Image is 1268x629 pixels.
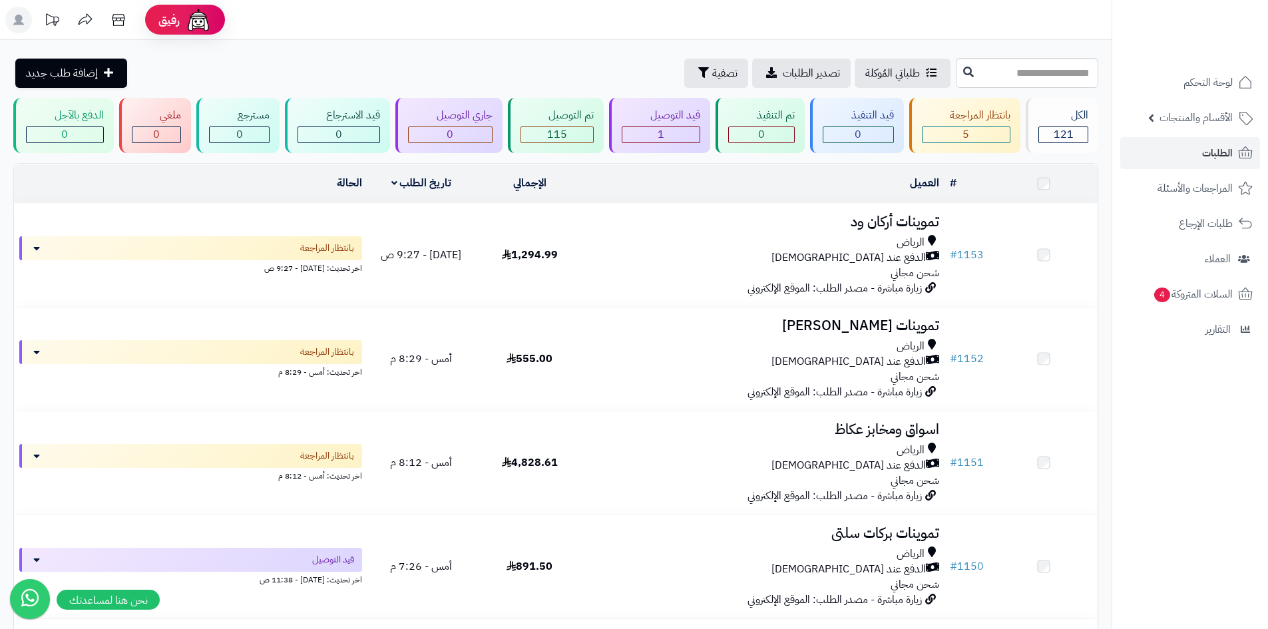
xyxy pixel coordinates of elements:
a: قيد الاسترجاع 0 [282,98,393,153]
a: # [950,175,956,191]
span: 0 [855,126,861,142]
span: 555.00 [507,351,552,367]
span: 0 [61,126,68,142]
div: 0 [298,127,379,142]
span: 1 [658,126,664,142]
a: العملاء [1120,243,1260,275]
span: # [950,351,957,367]
span: تصدير الطلبات [783,65,840,81]
span: الرياض [897,235,925,250]
span: الرياض [897,443,925,458]
span: شحن مجاني [891,265,939,281]
a: تحديثات المنصة [35,7,69,37]
div: قيد الاسترجاع [298,108,380,123]
div: 0 [409,127,492,142]
span: الرياض [897,339,925,354]
a: العميل [910,175,939,191]
span: زيارة مباشرة - مصدر الطلب: الموقع الإلكتروني [747,488,922,504]
a: الكل121 [1023,98,1101,153]
div: قيد التوصيل [622,108,700,123]
span: التقارير [1205,320,1231,339]
div: 0 [729,127,794,142]
span: 1,294.99 [502,247,558,263]
span: الرياض [897,546,925,562]
div: قيد التنفيذ [823,108,894,123]
a: السلات المتروكة4 [1120,278,1260,310]
div: 0 [210,127,269,142]
span: # [950,247,957,263]
span: طلباتي المُوكلة [865,65,920,81]
div: اخر تحديث: أمس - 8:29 م [19,364,362,378]
span: بانتظار المراجعة [300,345,354,359]
span: أمس - 8:12 م [390,455,452,471]
a: لوحة التحكم [1120,67,1260,99]
div: 115 [521,127,594,142]
a: بانتظار المراجعة 5 [907,98,1024,153]
span: الدفع عند [DEMOGRAPHIC_DATA] [771,458,926,473]
button: تصفية [684,59,748,88]
div: 0 [823,127,893,142]
span: قيد التوصيل [312,553,354,566]
a: الطلبات [1120,137,1260,169]
div: 0 [132,127,181,142]
h3: تموينات بركات سلتى [589,526,939,541]
span: إضافة طلب جديد [26,65,98,81]
div: اخر تحديث: [DATE] - 11:38 ص [19,572,362,586]
span: الأقسام والمنتجات [1160,108,1233,127]
span: الدفع عند [DEMOGRAPHIC_DATA] [771,562,926,577]
a: #1150 [950,558,984,574]
span: أمس - 8:29 م [390,351,452,367]
a: قيد التنفيذ 0 [807,98,907,153]
span: 0 [335,126,342,142]
a: قيد التوصيل 1 [606,98,713,153]
span: السلات المتروكة [1153,285,1233,304]
span: [DATE] - 9:27 ص [381,247,461,263]
span: شحن مجاني [891,369,939,385]
span: الدفع عند [DEMOGRAPHIC_DATA] [771,354,926,369]
div: بانتظار المراجعة [922,108,1011,123]
span: رفيق [158,12,180,28]
span: لوحة التحكم [1183,73,1233,92]
div: 0 [27,127,103,142]
div: 5 [923,127,1010,142]
span: المراجعات والأسئلة [1158,179,1233,198]
span: 0 [447,126,453,142]
a: إضافة طلب جديد [15,59,127,88]
span: بانتظار المراجعة [300,449,354,463]
span: العملاء [1205,250,1231,268]
a: تم التوصيل 115 [505,98,607,153]
h3: اسواق ومخابز عكاظ [589,422,939,437]
span: 891.50 [507,558,552,574]
a: طلباتي المُوكلة [855,59,951,88]
a: المراجعات والأسئلة [1120,172,1260,204]
div: الدفع بالآجل [26,108,104,123]
a: ملغي 0 [116,98,194,153]
span: الدفع عند [DEMOGRAPHIC_DATA] [771,250,926,266]
a: الإجمالي [513,175,546,191]
span: الطلبات [1202,144,1233,162]
a: #1151 [950,455,984,471]
a: الحالة [337,175,362,191]
h3: تموينات [PERSON_NAME] [589,318,939,333]
span: بانتظار المراجعة [300,242,354,255]
span: زيارة مباشرة - مصدر الطلب: الموقع الإلكتروني [747,592,922,608]
span: شحن مجاني [891,576,939,592]
h3: تموينات أركان ود [589,214,939,230]
div: الكل [1038,108,1088,123]
span: تصفية [712,65,738,81]
span: # [950,558,957,574]
a: تم التنفيذ 0 [713,98,807,153]
a: #1153 [950,247,984,263]
div: تم التوصيل [521,108,594,123]
span: زيارة مباشرة - مصدر الطلب: الموقع الإلكتروني [747,280,922,296]
span: 4,828.61 [502,455,558,471]
span: 0 [153,126,160,142]
img: ai-face.png [185,7,212,33]
span: طلبات الإرجاع [1179,214,1233,233]
span: 5 [962,126,969,142]
a: التقارير [1120,314,1260,345]
div: مسترجع [209,108,270,123]
a: طلبات الإرجاع [1120,208,1260,240]
div: تم التنفيذ [728,108,795,123]
span: 0 [758,126,765,142]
